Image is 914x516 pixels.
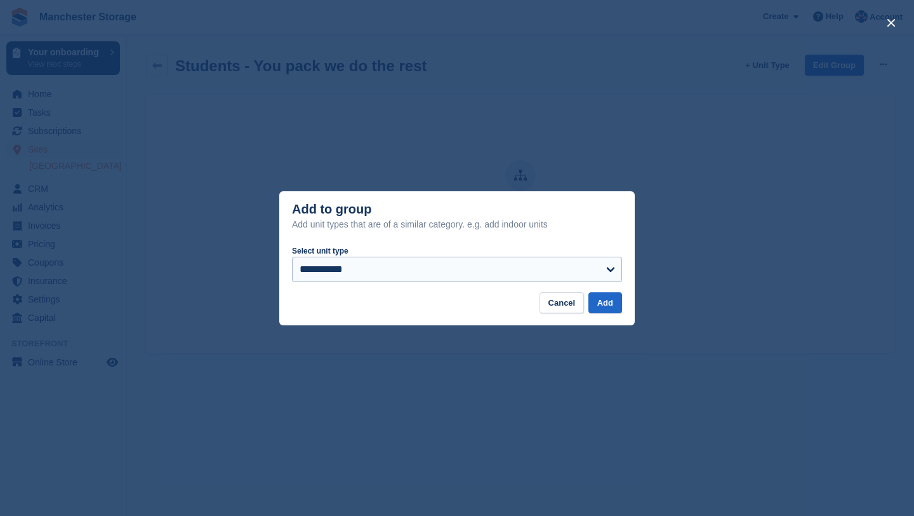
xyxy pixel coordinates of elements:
div: Add to group [292,202,548,232]
div: Add unit types that are of a similar category. e.g. add indoor units [292,217,548,232]
button: Cancel [540,292,585,313]
button: close [881,13,901,33]
label: Select unit type [292,247,348,255]
button: Add [588,292,622,313]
